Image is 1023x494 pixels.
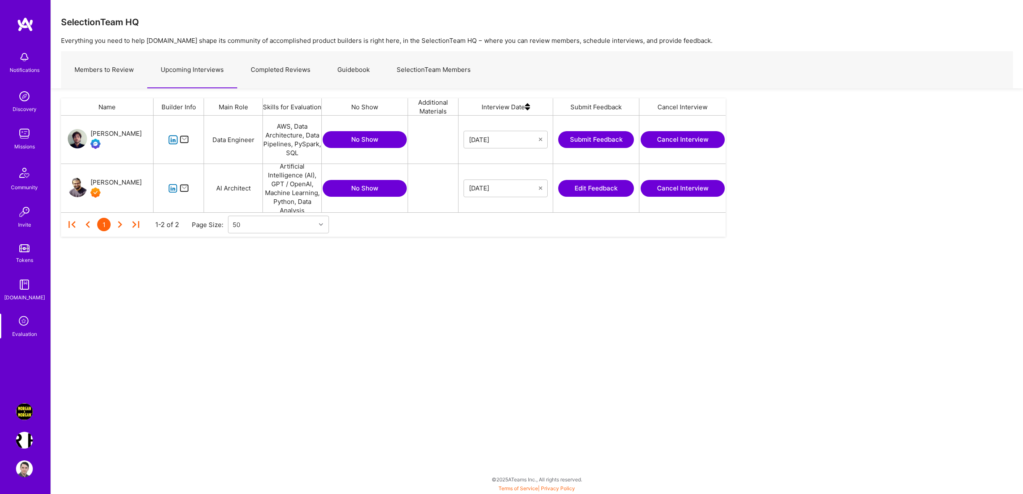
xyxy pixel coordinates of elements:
[14,403,35,420] a: Morgan & Morgan Case Value Prediction Tool
[61,116,732,212] div: grid
[68,178,87,197] img: User Avatar
[16,256,33,264] div: Tokens
[16,432,33,449] img: Terr.ai: Building an Innovative Real Estate Platform
[641,131,725,148] button: Cancel Interview
[17,17,34,32] img: logo
[4,293,45,302] div: [DOMAIN_NAME]
[68,177,142,199] a: User Avatar[PERSON_NAME]Exceptional A.Teamer
[498,485,575,491] span: |
[322,98,408,115] div: No Show
[68,129,142,151] a: User Avatar[PERSON_NAME]Evaluation Call Booked
[233,220,240,229] div: 50
[168,135,178,145] i: icon linkedIn
[263,116,322,164] div: AWS, Data Architecture, Data Pipelines, PySpark, SQL
[498,485,538,491] a: Terms of Service
[469,135,539,144] input: Select Date...
[323,131,407,148] button: No Show
[19,244,29,252] img: tokens
[50,469,1023,490] div: © 2025 ATeams Inc., All rights reserved.
[90,129,142,139] div: [PERSON_NAME]
[61,36,1013,45] p: Everything you need to help [DOMAIN_NAME] shape its community of accomplished product builders is...
[180,183,189,193] i: icon Mail
[16,203,33,220] img: Invite
[553,98,639,115] div: Submit Feedback
[525,98,530,115] img: sort
[16,276,33,293] img: guide book
[14,460,35,477] a: User Avatar
[383,52,484,88] a: SelectionTeam Members
[263,98,322,115] div: Skills for Evaluation
[458,98,553,115] div: Interview Date
[10,66,40,74] div: Notifications
[469,184,539,193] input: Select Date...
[61,52,147,88] a: Members to Review
[639,98,726,115] div: Cancel Interview
[14,163,34,183] img: Community
[13,105,37,114] div: Discovery
[204,116,263,164] div: Data Engineer
[61,98,154,115] div: Name
[97,218,111,231] div: 1
[90,139,101,149] img: Evaluation Call Booked
[323,180,407,197] button: No Show
[319,222,323,227] i: icon Chevron
[237,52,324,88] a: Completed Reviews
[68,129,87,148] img: User Avatar
[16,49,33,66] img: bell
[14,432,35,449] a: Terr.ai: Building an Innovative Real Estate Platform
[147,52,237,88] a: Upcoming Interviews
[263,164,322,212] div: Artificial Intelligence (AI), GPT / OpenAI, Machine Learning, Python, Data Analysis
[541,485,575,491] a: Privacy Policy
[155,220,179,229] div: 1-2 of 2
[324,52,383,88] a: Guidebook
[90,188,101,198] img: Exceptional A.Teamer
[180,135,189,145] i: icon Mail
[16,314,32,330] i: icon SelectionTeam
[154,98,204,115] div: Builder Info
[11,183,38,192] div: Community
[192,220,228,229] div: Page Size:
[408,98,458,115] div: Additional Materials
[12,330,37,338] div: Evaluation
[558,180,634,197] button: Edit Feedback
[14,142,35,151] div: Missions
[90,177,142,188] div: [PERSON_NAME]
[61,17,139,27] h3: SelectionTeam HQ
[16,125,33,142] img: teamwork
[558,131,634,148] button: Submit Feedback
[16,88,33,105] img: discovery
[168,184,178,193] i: icon linkedIn
[204,98,263,115] div: Main Role
[641,180,725,197] button: Cancel Interview
[16,460,33,477] img: User Avatar
[204,164,263,212] div: AI Architect
[18,220,31,229] div: Invite
[16,403,33,420] img: Morgan & Morgan Case Value Prediction Tool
